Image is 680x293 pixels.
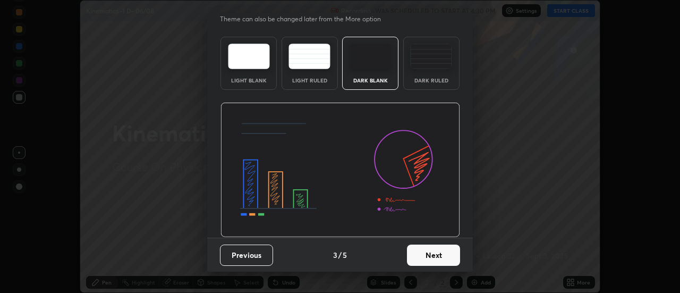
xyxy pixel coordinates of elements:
button: Next [407,245,460,266]
img: darkRuledTheme.de295e13.svg [410,44,452,69]
h4: 5 [343,249,347,261]
div: Dark Blank [349,78,392,83]
button: Previous [220,245,273,266]
div: Light Blank [227,78,270,83]
h4: / [338,249,342,261]
img: lightTheme.e5ed3b09.svg [228,44,270,69]
h4: 3 [333,249,337,261]
img: darkThemeBanner.d06ce4a2.svg [220,103,460,238]
img: darkTheme.f0cc69e5.svg [350,44,392,69]
div: Light Ruled [288,78,331,83]
div: Dark Ruled [410,78,453,83]
img: lightRuledTheme.5fabf969.svg [288,44,330,69]
p: Theme can also be changed later from the More option [220,14,392,24]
